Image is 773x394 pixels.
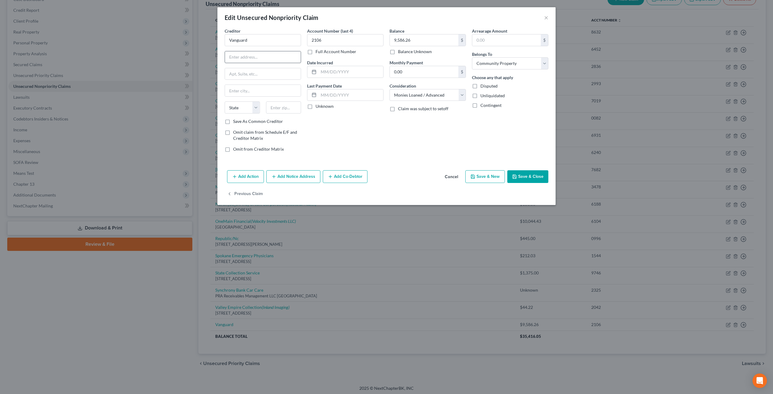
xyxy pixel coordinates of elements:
input: 0.00 [472,34,541,46]
input: 0.00 [390,66,458,78]
label: Balance [390,28,404,34]
input: Enter city... [225,85,301,96]
button: Add Notice Address [266,170,320,183]
button: Add Action [227,170,264,183]
label: Consideration [390,83,416,89]
button: × [544,14,548,21]
div: Edit Unsecured Nonpriority Claim [225,13,319,22]
input: Enter address... [225,51,301,63]
label: Arrearage Amount [472,28,507,34]
input: Search creditor by name... [225,34,301,46]
div: $ [458,34,466,46]
span: Unliquidated [480,93,505,98]
div: Open Intercom Messenger [752,373,767,388]
button: Previous Claim [227,188,263,200]
button: Add Co-Debtor [323,170,367,183]
button: Save & New [465,170,505,183]
span: Claim was subject to setoff [398,106,448,111]
label: Balance Unknown [398,49,432,55]
button: Cancel [440,171,463,183]
label: Account Number (last 4) [307,28,353,34]
input: MM/DD/YYYY [319,66,383,78]
input: 0.00 [390,34,458,46]
label: Full Account Number [316,49,356,55]
div: $ [458,66,466,78]
span: Disputed [480,83,498,88]
span: Omit from Creditor Matrix [233,146,284,152]
span: Contingent [480,103,502,108]
span: Omit claim from Schedule E/F and Creditor Matrix [233,130,297,141]
input: MM/DD/YYYY [319,89,383,101]
input: Enter zip... [266,101,301,114]
label: Save As Common Creditor [233,118,283,124]
span: Creditor [225,28,241,34]
input: XXXX [307,34,383,46]
label: Unknown [316,103,334,109]
label: Choose any that apply [472,74,513,81]
span: Belongs To [472,52,492,57]
div: $ [541,34,548,46]
input: Apt, Suite, etc... [225,68,301,80]
label: Monthly Payment [390,59,423,66]
button: Save & Close [507,170,548,183]
label: Date Incurred [307,59,333,66]
label: Last Payment Date [307,83,342,89]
